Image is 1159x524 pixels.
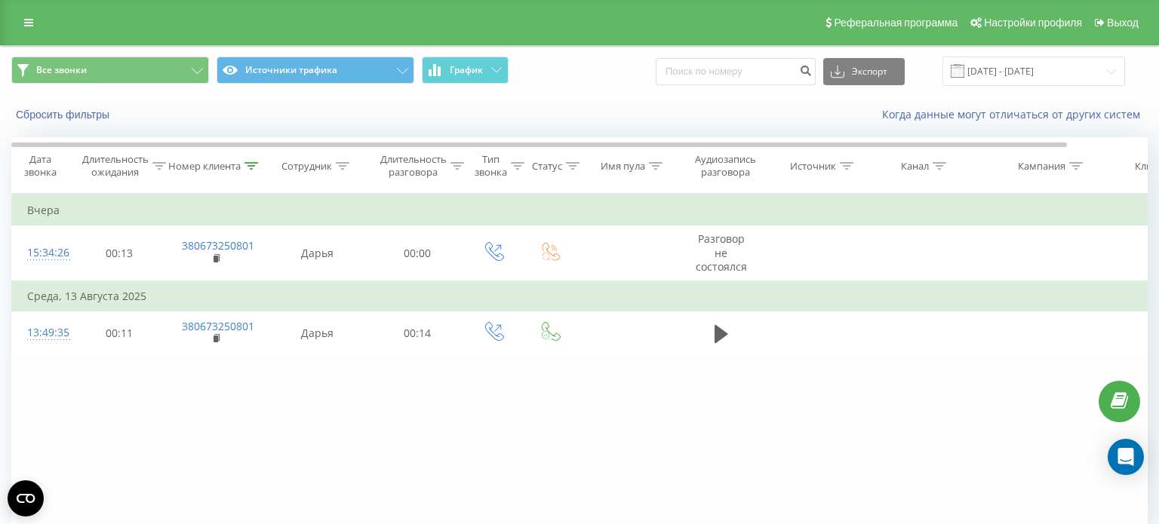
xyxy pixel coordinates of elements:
button: Open CMP widget [8,480,44,516]
div: Длительность ожидания [82,153,149,179]
div: Номер клиента [168,160,241,173]
td: 00:13 [72,225,167,281]
div: Канал [901,160,929,173]
a: Когда данные могут отличаться от других систем [882,107,1148,121]
button: Источники трафика [217,57,414,84]
td: Дарья [265,225,370,281]
div: 15:34:26 [27,238,57,268]
button: Все звонки [11,57,209,84]
span: Разговор не состоялся [696,231,747,273]
button: Экспорт [823,58,905,85]
div: Длительность разговора [380,153,447,179]
div: Сотрудник [281,160,332,173]
td: Дарья [265,311,370,355]
span: Выход [1107,17,1139,29]
div: 13:49:35 [27,318,57,348]
a: 380673250801 [182,238,254,253]
button: Сбросить фильтры [11,108,117,121]
div: Дата звонка [12,153,68,179]
button: График [422,57,509,84]
div: Кампания [1018,160,1065,173]
a: 380673250801 [182,319,254,333]
td: 00:00 [370,225,465,281]
div: Open Intercom Messenger [1108,439,1144,475]
span: Все звонки [36,64,87,76]
td: 00:11 [72,311,167,355]
div: Аудиозапись разговора [689,153,762,179]
input: Поиск по номеру [656,58,816,85]
td: 00:14 [370,311,465,355]
div: Статус [532,160,562,173]
span: График [450,65,483,75]
div: Тип звонка [475,153,507,179]
div: Имя пула [601,160,645,173]
div: Источник [790,160,836,173]
span: Реферальная программа [834,17,958,29]
span: Настройки профиля [984,17,1082,29]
